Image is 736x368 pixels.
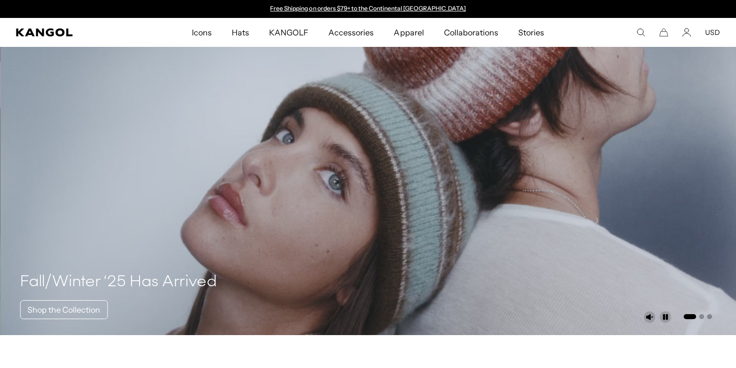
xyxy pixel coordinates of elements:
[269,18,308,47] span: KANGOLF
[683,312,712,320] ul: Select a slide to show
[266,5,471,13] div: Announcement
[182,18,222,47] a: Icons
[699,314,704,319] button: Go to slide 2
[659,28,668,37] button: Cart
[394,18,424,47] span: Apparel
[232,18,249,47] span: Hats
[444,18,498,47] span: Collaborations
[318,18,384,47] a: Accessories
[684,314,696,319] button: Go to slide 1
[16,28,127,36] a: Kangol
[266,5,471,13] div: 1 of 2
[328,18,374,47] span: Accessories
[20,300,108,319] a: Shop the Collection
[705,28,720,37] button: USD
[259,18,318,47] a: KANGOLF
[707,314,712,319] button: Go to slide 3
[192,18,212,47] span: Icons
[636,28,645,37] summary: Search here
[270,4,466,12] a: Free Shipping on orders $79+ to the Continental [GEOGRAPHIC_DATA]
[434,18,508,47] a: Collaborations
[384,18,434,47] a: Apparel
[20,272,217,292] h4: Fall/Winter ‘25 Has Arrived
[682,28,691,37] a: Account
[266,5,471,13] slideshow-component: Announcement bar
[518,18,544,47] span: Stories
[643,311,655,323] button: Unmute
[659,311,671,323] button: Pause
[508,18,554,47] a: Stories
[222,18,259,47] a: Hats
